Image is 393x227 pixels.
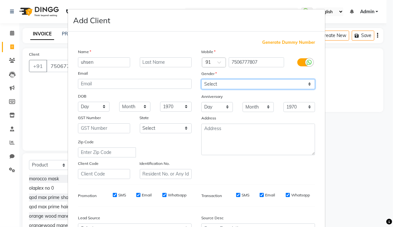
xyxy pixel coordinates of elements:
label: Zip Code [78,139,94,145]
input: Last Name [140,57,192,67]
input: Client Code [78,169,130,179]
label: Email [265,192,275,198]
label: Address [201,115,216,121]
label: Transaction [201,193,222,199]
label: DOB [78,93,86,99]
label: Whatsapp [291,192,310,198]
label: Whatsapp [168,192,187,198]
label: Source Desc [201,215,224,221]
label: GST Number [78,115,101,121]
label: Name [78,49,91,55]
label: Mobile [201,49,216,55]
label: Email [142,192,152,198]
input: GST Number [78,123,130,133]
input: Mobile [229,57,284,67]
label: Email [78,71,88,76]
label: Lead Source [78,215,100,221]
label: Client Code [78,161,99,166]
input: Email [78,79,192,89]
label: SMS [118,192,126,198]
h4: Add Client [73,14,110,26]
input: Enter Zip Code [78,147,136,157]
label: Anniversary [201,94,223,99]
span: Generate Dummy Number [262,39,315,46]
input: Resident No. or Any Id [140,169,192,179]
label: SMS [242,192,249,198]
label: Identification No. [140,161,170,166]
label: State [140,115,149,121]
label: Promotion [78,193,97,199]
label: Gender [201,71,217,77]
input: First Name [78,57,130,67]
